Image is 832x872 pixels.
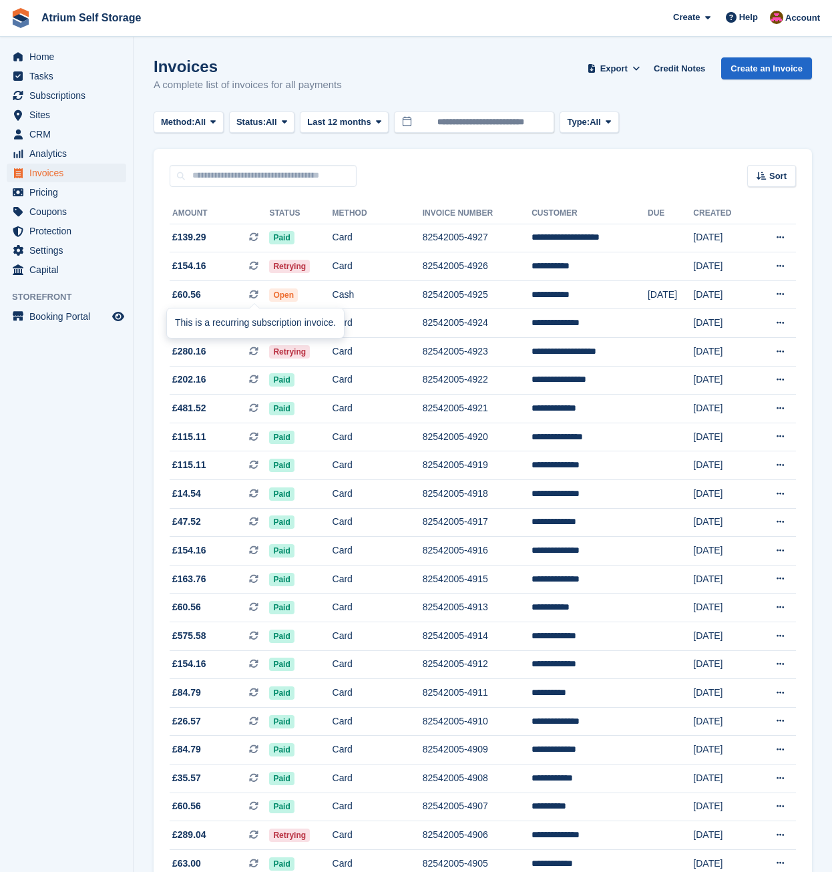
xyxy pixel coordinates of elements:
[29,105,110,124] span: Sites
[7,47,126,66] a: menu
[769,170,787,183] span: Sort
[423,252,532,281] td: 82542005-4926
[693,707,753,736] td: [DATE]
[269,402,294,415] span: Paid
[172,600,201,614] span: £60.56
[29,307,110,326] span: Booking Portal
[269,459,294,472] span: Paid
[7,125,126,144] a: menu
[423,508,532,537] td: 82542005-4917
[423,338,532,367] td: 82542005-4923
[333,707,423,736] td: Card
[154,77,342,93] p: A complete list of invoices for all payments
[333,224,423,252] td: Card
[269,345,310,359] span: Retrying
[600,62,628,75] span: Export
[333,280,423,309] td: Cash
[673,11,700,24] span: Create
[172,742,201,756] span: £84.79
[11,8,31,28] img: stora-icon-8386f47178a22dfd0bd8f6a31ec36ba5ce8667c1dd55bd0f319d3a0aa187defe.svg
[236,116,266,129] span: Status:
[648,203,693,224] th: Due
[739,11,758,24] span: Help
[333,395,423,423] td: Card
[172,686,201,700] span: £84.79
[333,622,423,651] td: Card
[172,629,206,643] span: £575.58
[333,423,423,451] td: Card
[693,622,753,651] td: [DATE]
[172,572,206,586] span: £163.76
[172,657,206,671] span: £154.16
[29,202,110,221] span: Coupons
[693,280,753,309] td: [DATE]
[693,821,753,850] td: [DATE]
[269,857,294,871] span: Paid
[721,57,812,79] a: Create an Invoice
[333,679,423,708] td: Card
[423,451,532,480] td: 82542005-4919
[693,338,753,367] td: [DATE]
[333,480,423,509] td: Card
[269,829,310,842] span: Retrying
[584,57,643,79] button: Export
[333,252,423,281] td: Card
[648,57,710,79] a: Credit Notes
[269,573,294,586] span: Paid
[269,800,294,813] span: Paid
[172,714,201,728] span: £26.57
[269,686,294,700] span: Paid
[423,650,532,679] td: 82542005-4912
[423,366,532,395] td: 82542005-4922
[423,565,532,594] td: 82542005-4915
[333,537,423,566] td: Card
[154,57,342,75] h1: Invoices
[333,764,423,793] td: Card
[333,451,423,480] td: Card
[423,480,532,509] td: 82542005-4918
[269,658,294,671] span: Paid
[172,515,201,529] span: £47.52
[172,828,206,842] span: £289.04
[333,565,423,594] td: Card
[229,112,294,134] button: Status: All
[693,224,753,252] td: [DATE]
[333,736,423,765] td: Card
[423,736,532,765] td: 82542005-4909
[7,164,126,182] a: menu
[7,241,126,260] a: menu
[29,241,110,260] span: Settings
[167,308,344,338] div: This is a recurring subscription invoice.
[29,222,110,240] span: Protection
[693,480,753,509] td: [DATE]
[269,487,294,501] span: Paid
[333,203,423,224] th: Method
[172,230,206,244] span: £139.29
[269,515,294,529] span: Paid
[693,594,753,622] td: [DATE]
[770,11,783,24] img: Mark Rhodes
[693,203,753,224] th: Created
[172,771,201,785] span: £35.57
[423,793,532,821] td: 82542005-4907
[269,630,294,643] span: Paid
[693,508,753,537] td: [DATE]
[693,395,753,423] td: [DATE]
[560,112,618,134] button: Type: All
[423,537,532,566] td: 82542005-4916
[269,431,294,444] span: Paid
[7,307,126,326] a: menu
[172,345,206,359] span: £280.16
[7,144,126,163] a: menu
[269,544,294,558] span: Paid
[423,594,532,622] td: 82542005-4913
[29,144,110,163] span: Analytics
[333,309,423,338] td: Card
[423,707,532,736] td: 82542005-4910
[785,11,820,25] span: Account
[423,423,532,451] td: 82542005-4920
[154,112,224,134] button: Method: All
[693,366,753,395] td: [DATE]
[7,260,126,279] a: menu
[7,105,126,124] a: menu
